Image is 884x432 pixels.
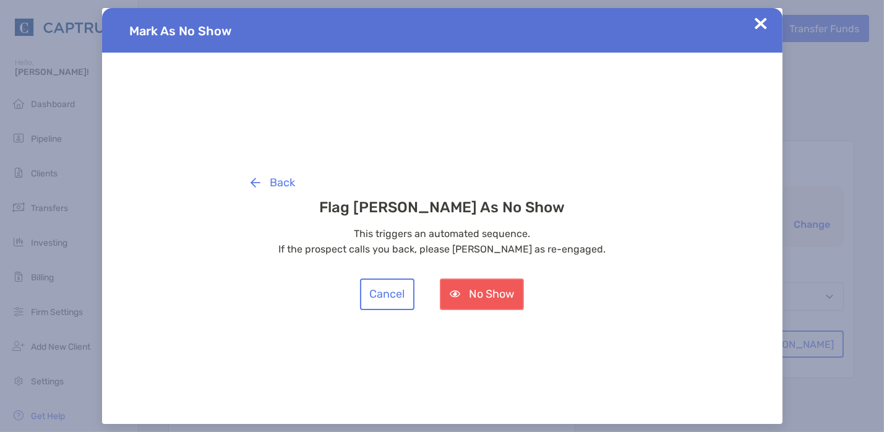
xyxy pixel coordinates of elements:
img: Close Updates Zoe [755,17,767,30]
span: Mark As No Show [130,24,232,38]
p: This triggers an automated sequence. [241,226,643,241]
button: Cancel [360,279,414,310]
h3: Flag [PERSON_NAME] As No Show [241,199,643,216]
img: button icon [251,178,260,188]
button: Back [241,167,305,199]
button: No Show [440,279,524,310]
img: button icon [450,290,460,298]
p: If the prospect calls you back, please [PERSON_NAME] as re-engaged. [241,241,643,257]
